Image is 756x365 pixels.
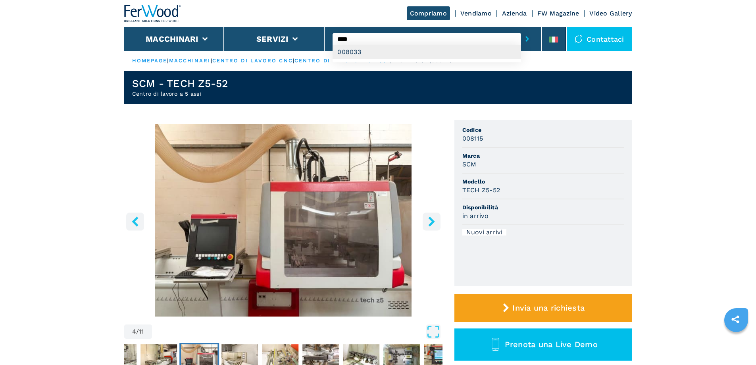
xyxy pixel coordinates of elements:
[454,328,632,361] button: Prenota una Live Demo
[293,58,294,64] span: |
[505,340,598,349] span: Prenota una Live Demo
[454,294,632,322] button: Invia una richiesta
[132,77,228,90] h1: SCM - TECH Z5-52
[462,185,500,195] h3: TECH Z5-52
[167,58,169,64] span: |
[154,324,441,339] button: Open Fullscreen
[132,90,228,98] h2: Centro di lavoro a 5 assi
[462,211,489,220] h3: in arrivo
[567,27,632,51] div: Contattaci
[136,328,139,335] span: /
[333,45,521,59] div: 008033
[126,212,144,230] button: left-button
[256,34,289,44] button: Servizi
[512,303,585,313] span: Invia una richiesta
[537,10,579,17] a: FW Magazine
[460,10,492,17] a: Vendiamo
[423,212,441,230] button: right-button
[294,58,390,64] a: centro di lavoro a 5 assi
[124,5,181,22] img: Ferwood
[462,134,483,143] h3: 008115
[132,328,136,335] span: 4
[124,124,442,317] div: Go to Slide 4
[462,152,624,160] span: Marca
[462,126,624,134] span: Codice
[462,203,624,211] span: Disponibilità
[132,58,167,64] a: HOMEPAGE
[521,30,533,48] button: submit-button
[169,58,211,64] a: macchinari
[589,10,632,17] a: Video Gallery
[212,58,293,64] a: centro di lavoro cnc
[124,124,442,317] img: Centro di lavoro a 5 assi SCM TECH Z5-52
[722,329,750,359] iframe: Chat
[502,10,527,17] a: Azienda
[407,6,450,20] a: Compriamo
[725,309,745,329] a: sharethis
[462,229,506,236] div: Nuovi arrivi
[575,35,583,43] img: Contattaci
[211,58,212,64] span: |
[462,160,477,169] h3: SCM
[146,34,198,44] button: Macchinari
[462,178,624,185] span: Modello
[139,328,144,335] span: 11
